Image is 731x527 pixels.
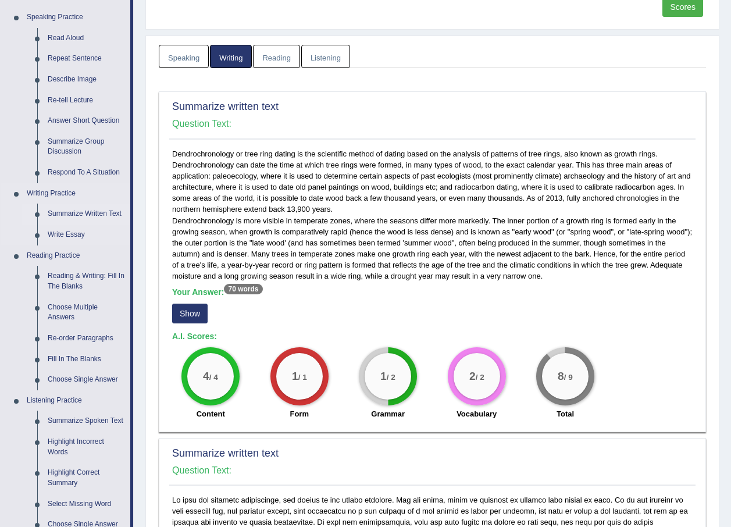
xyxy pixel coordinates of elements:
[203,369,209,382] big: 4
[42,111,130,131] a: Answer Short Question
[42,432,130,462] a: Highlight Incorrect Words
[42,28,130,49] a: Read Aloud
[42,328,130,349] a: Re-order Paragraphs
[172,465,693,476] h4: Question Text:
[22,390,130,411] a: Listening Practice
[457,408,497,419] label: Vocabulary
[380,369,387,382] big: 1
[22,183,130,204] a: Writing Practice
[42,462,130,493] a: Highlight Correct Summary
[210,45,252,69] a: Writing
[42,349,130,370] a: Fill In The Blanks
[42,204,130,225] a: Summarize Written Text
[292,369,298,382] big: 1
[172,101,693,113] h2: Summarize written text
[172,287,263,297] b: Your Answer:
[42,69,130,90] a: Describe Image
[475,373,484,382] small: / 2
[42,225,130,245] a: Write Essay
[557,408,574,419] label: Total
[22,245,130,266] a: Reading Practice
[558,369,564,382] big: 8
[290,408,309,419] label: Form
[42,48,130,69] a: Repeat Sentence
[42,411,130,432] a: Summarize Spoken Text
[564,373,573,382] small: / 9
[169,148,696,426] div: Dendrochronology or tree ring dating is the scientific method of dating based on the analysis of ...
[209,373,218,382] small: / 4
[42,369,130,390] a: Choose Single Answer
[298,373,306,382] small: / 1
[42,90,130,111] a: Re-tell Lecture
[253,45,299,69] a: Reading
[22,7,130,28] a: Speaking Practice
[172,448,693,460] h2: Summarize written text
[42,494,130,515] a: Select Missing Word
[387,373,395,382] small: / 2
[42,162,130,183] a: Respond To A Situation
[197,408,225,419] label: Content
[172,119,693,129] h4: Question Text:
[159,45,209,69] a: Speaking
[42,266,130,297] a: Reading & Writing: Fill In The Blanks
[469,369,476,382] big: 2
[172,304,208,323] button: Show
[224,284,262,294] sup: 70 words
[42,131,130,162] a: Summarize Group Discussion
[301,45,350,69] a: Listening
[172,332,217,341] b: A.I. Scores:
[371,408,405,419] label: Grammar
[42,297,130,328] a: Choose Multiple Answers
